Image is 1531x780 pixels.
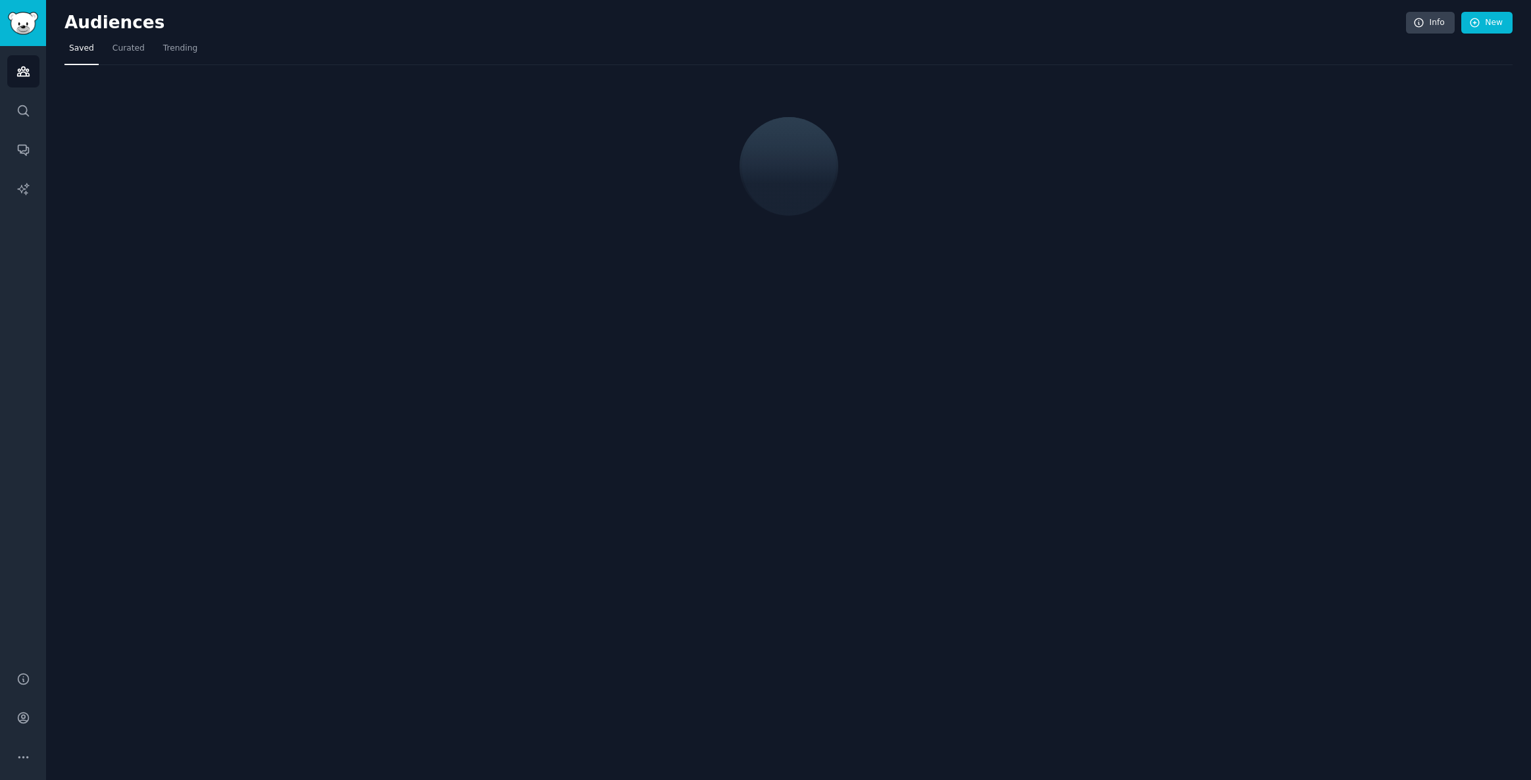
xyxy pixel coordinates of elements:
a: Saved [64,38,99,65]
h2: Audiences [64,12,1406,34]
span: Trending [163,43,197,55]
a: Trending [159,38,202,65]
span: Saved [69,43,94,55]
a: New [1461,12,1513,34]
a: Info [1406,12,1455,34]
img: GummySearch logo [8,12,38,35]
a: Curated [108,38,149,65]
span: Curated [113,43,145,55]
